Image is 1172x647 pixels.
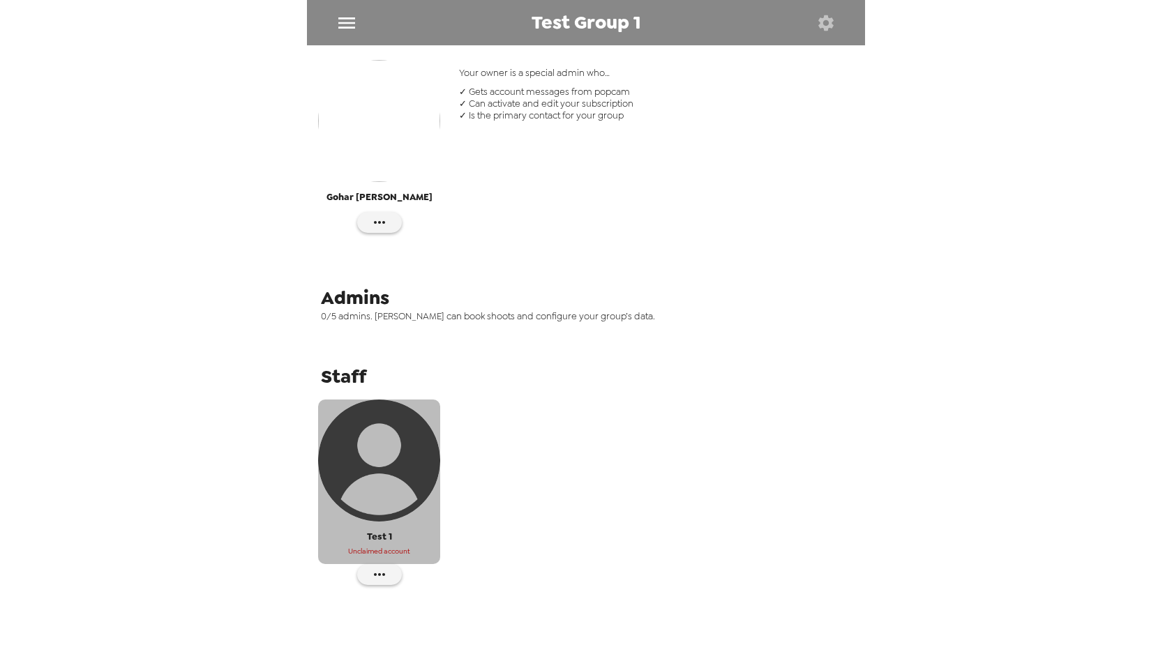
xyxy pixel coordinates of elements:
span: ✓ Is the primary contact for your group [459,109,852,121]
span: 0/5 admins. [PERSON_NAME] can book shoots and configure your group’s data. [321,310,862,322]
button: Test 1Unclaimed account [318,399,440,564]
span: Test Group 1 [532,13,641,32]
span: Test 1 [367,528,392,545]
span: Your owner is a special admin who… [459,67,852,79]
span: ✓ Can activate and edit your subscription [459,98,852,109]
button: Gohar [PERSON_NAME] [318,60,440,212]
span: Unclaimed account [348,545,410,558]
span: ✓ Gets account messages from popcam [459,86,852,98]
span: Staff [321,364,366,389]
span: Gohar [PERSON_NAME] [326,189,433,205]
span: Admins [321,285,389,310]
